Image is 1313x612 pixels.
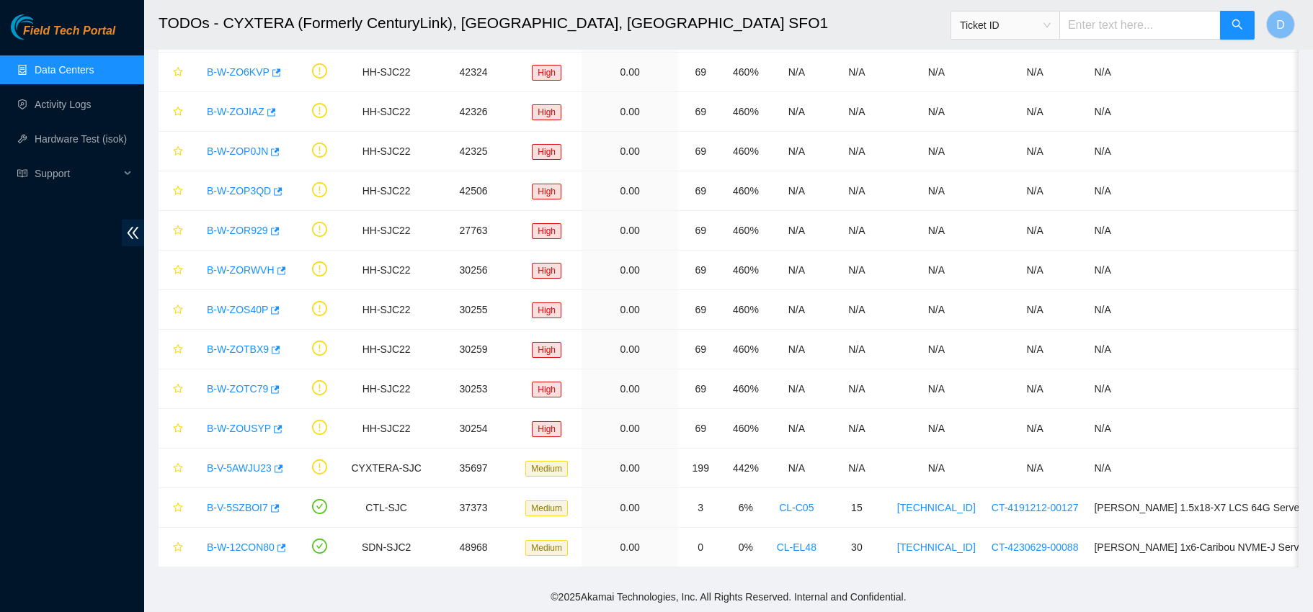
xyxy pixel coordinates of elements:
td: 69 [678,53,723,92]
span: High [532,184,561,199]
td: 37373 [429,488,518,528]
td: 69 [678,369,723,409]
td: N/A [984,171,1087,211]
td: 460% [723,409,768,449]
td: N/A [984,330,1087,369]
td: N/A [889,171,984,211]
footer: © 2025 Akamai Technologies, Inc. All Rights Reserved. Internal and Confidential. [144,582,1313,612]
td: HH-SJC22 [344,53,429,92]
a: [TECHNICAL_ID] [897,541,976,553]
td: 69 [678,92,723,132]
td: N/A [984,132,1087,171]
td: 69 [678,330,723,369]
td: 0.00 [582,488,678,528]
td: 0.00 [582,409,678,449]
span: star [173,186,183,197]
span: star [173,423,183,435]
a: B-W-12CON80 [207,541,275,553]
a: B-W-ZOP0JN [207,145,268,157]
td: N/A [769,290,824,330]
td: N/A [824,409,889,449]
td: 69 [678,290,723,330]
span: Medium [525,461,568,477]
td: SDN-SJC2 [344,528,429,567]
a: B-W-ZOTBX9 [207,343,269,355]
a: Hardware Test (isok) [35,133,127,145]
a: CL-EL48 [777,541,816,553]
td: 0.00 [582,132,678,171]
td: N/A [769,449,824,488]
button: star [166,377,184,400]
td: N/A [984,409,1087,449]
input: Enter text here... [1059,11,1221,40]
span: High [532,223,561,239]
td: N/A [769,132,824,171]
a: B-W-ZORWVH [207,264,275,276]
td: CYXTERA-SJC [344,449,429,488]
td: 460% [723,211,768,251]
span: double-left [122,220,144,246]
span: High [532,144,561,160]
td: N/A [824,251,889,290]
td: 30254 [429,409,518,449]
td: N/A [824,211,889,251]
td: 460% [723,369,768,409]
td: N/A [769,409,824,449]
span: star [173,503,183,514]
td: N/A [824,369,889,409]
td: N/A [824,449,889,488]
td: N/A [889,132,984,171]
td: HH-SJC22 [344,290,429,330]
td: N/A [824,290,889,330]
span: High [532,421,561,437]
button: star [166,258,184,282]
td: N/A [889,449,984,488]
td: 0.00 [582,330,678,369]
td: 0.00 [582,211,678,251]
td: HH-SJC22 [344,92,429,132]
td: 69 [678,409,723,449]
button: star [166,100,184,123]
a: B-W-ZOS40P [207,304,268,315]
td: 35697 [429,449,518,488]
span: exclamation-circle [312,420,327,435]
span: exclamation-circle [312,301,327,316]
td: N/A [769,92,824,132]
td: N/A [824,171,889,211]
a: B-V-5AWJU23 [207,462,272,474]
button: star [166,417,184,440]
button: star [166,179,184,202]
span: star [173,225,183,237]
span: star [173,463,183,474]
span: Support [35,159,120,188]
td: N/A [824,53,889,92]
td: HH-SJC22 [344,330,429,369]
button: star [166,456,184,480]
span: star [173,542,183,554]
span: exclamation-circle [312,103,327,118]
a: B-W-ZO6KVP [207,66,270,78]
td: CTL-SJC [344,488,429,528]
td: 30256 [429,251,518,290]
a: B-W-ZOUSYP [207,423,271,434]
span: High [532,342,561,358]
a: Akamai TechnologiesField Tech Portal [11,26,115,45]
td: N/A [824,92,889,132]
span: Field Tech Portal [23,24,115,38]
a: CT-4191212-00127 [992,502,1079,513]
td: N/A [984,53,1087,92]
td: N/A [984,211,1087,251]
a: [TECHNICAL_ID] [897,502,976,513]
span: check-circle [312,499,327,514]
span: search [1232,19,1243,32]
span: read [17,168,27,179]
td: 0.00 [582,369,678,409]
span: High [532,302,561,318]
td: 0.00 [582,92,678,132]
td: N/A [769,53,824,92]
td: 30 [824,528,889,567]
td: N/A [769,251,824,290]
a: CT-4230629-00088 [992,541,1079,553]
button: star [166,60,184,84]
span: High [532,104,561,120]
